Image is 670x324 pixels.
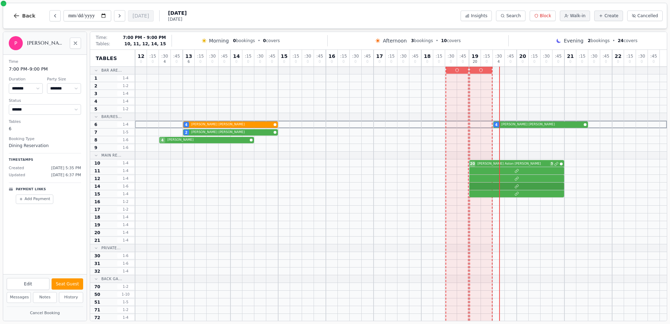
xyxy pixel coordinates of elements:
span: 71 [94,307,100,313]
p: Payment Links [16,187,46,192]
span: 20 [473,60,477,64]
span: 1 - 10 [117,292,134,297]
button: Edit [7,278,49,290]
button: History [59,292,83,303]
span: 51 [94,299,100,305]
span: 18 [94,214,100,220]
span: 17 [94,207,100,212]
span: : 15 [245,54,252,58]
span: [PERSON_NAME] [PERSON_NAME] [191,122,272,127]
button: Notes [33,292,57,303]
div: P [9,36,23,50]
span: 16 [328,54,335,59]
span: 1 - 2 [117,207,134,212]
span: 50 [94,292,100,297]
span: : 45 [603,54,609,58]
span: 17 [376,54,383,59]
span: 5 [550,162,554,166]
span: Create [604,13,618,19]
span: 0 [140,60,142,64]
span: : 45 [221,54,228,58]
span: 0 [617,60,619,64]
span: 1 - 2 [117,199,134,204]
span: [PERSON_NAME] [PERSON_NAME] [191,130,272,135]
span: • [258,38,260,44]
span: 1 - 4 [117,238,134,243]
span: 0 [414,60,416,64]
span: [DATE] [168,9,187,16]
span: 1 - 4 [117,91,134,96]
p: Timestamps [9,158,81,163]
dt: Booking Type [9,136,81,142]
span: : 30 [638,54,645,58]
span: 1 - 4 [117,122,134,127]
span: : 15 [388,54,395,58]
span: 0 [211,60,213,64]
span: bookings [588,38,609,44]
span: Private... [101,245,121,251]
span: : 30 [304,54,311,58]
span: 0 [199,60,201,64]
span: 1 - 2 [117,284,134,289]
span: Time: [96,35,107,40]
span: 0 [450,60,452,64]
dt: Tables [9,119,81,125]
span: 0 [295,60,297,64]
span: Search [506,13,521,19]
span: 5 [94,106,97,112]
span: 19 [471,54,478,59]
span: 0 [390,60,392,64]
span: 4 [495,122,498,127]
span: : 45 [316,54,323,58]
span: 1 - 4 [117,176,134,181]
span: 0 [522,60,524,64]
span: covers [263,38,280,44]
span: : 15 [436,54,442,58]
span: Bar/Res... [101,114,122,119]
span: 0 [319,60,321,64]
span: 32 [94,269,100,274]
span: Back [22,13,35,18]
span: • [436,38,438,44]
span: 0 [462,60,464,64]
span: 20 [94,230,100,236]
span: 0 [581,60,583,64]
span: 16 [94,199,100,205]
h2: [PERSON_NAME] [27,40,66,47]
span: Bar Are... [101,68,122,73]
span: 18 [424,54,430,59]
span: covers [618,38,637,44]
span: 0 [263,38,266,43]
button: Search [496,11,525,21]
span: 0 [641,60,643,64]
span: 0 [569,60,571,64]
span: 0 [152,60,154,64]
span: 1 - 5 [117,130,134,135]
span: 2 [588,38,590,43]
span: 6 [94,122,97,127]
span: 10 [441,38,447,43]
span: 1 - 4 [117,315,134,320]
span: 1 - 4 [117,230,134,235]
span: Insights [471,13,487,19]
span: : 30 [448,54,454,58]
span: Walk-in [570,13,585,19]
button: Next day [114,10,125,21]
span: 31 [94,261,100,266]
span: : 30 [352,54,359,58]
button: Block [530,11,556,21]
span: 72 [94,315,100,320]
span: : 15 [197,54,204,58]
span: 1 [94,75,97,81]
span: 0 [545,60,547,64]
span: [PERSON_NAME] Aston [PERSON_NAME] [477,161,549,166]
span: 0 [271,60,273,64]
span: 14 [94,184,100,189]
button: Previous day [49,10,61,21]
span: 0 [331,60,333,64]
dd: 6 [9,126,81,132]
button: Cancel Booking [7,309,83,318]
span: 1 - 4 [117,214,134,220]
span: 0 [223,60,225,64]
span: 1 - 5 [117,299,134,305]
